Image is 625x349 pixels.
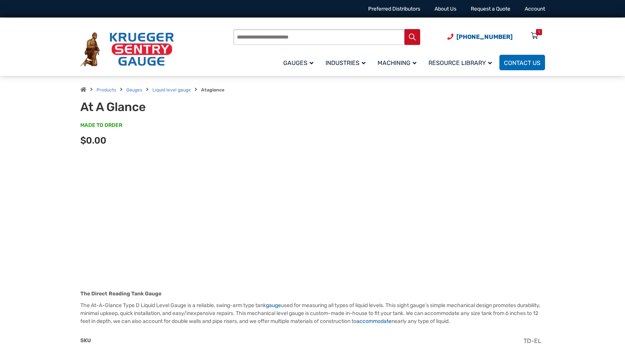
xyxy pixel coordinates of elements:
div: 1 [538,29,540,35]
span: [PHONE_NUMBER] [456,33,513,40]
a: gauge [266,302,281,309]
a: Products [97,87,116,93]
p: The At-A-Glance Type D Liquid Level Gauge is a reliable, swing-arm type tank used for measuring a... [80,301,545,325]
a: Machining [373,54,424,71]
strong: Ataglance [201,87,224,93]
a: Contact Us [499,55,545,70]
a: Account [525,6,545,12]
a: Gauges [126,87,142,93]
span: Machining [378,59,416,66]
span: Gauges [283,59,313,66]
span: MADE TO ORDER [80,122,122,129]
a: Preferred Distributors [368,6,420,12]
a: About Us [435,6,456,12]
h1: At A Glance [80,100,266,114]
a: Resource Library [424,54,499,71]
span: SKU [80,337,91,344]
a: Request a Quote [471,6,510,12]
a: Gauges [279,54,321,71]
a: Industries [321,54,373,71]
span: Resource Library [428,59,492,66]
strong: The Direct Reading Tank Gauge [80,290,161,297]
a: Phone Number (920) 434-8860 [447,32,513,42]
span: Contact Us [504,59,541,66]
span: Industries [326,59,365,66]
span: TD-EL [524,337,541,344]
a: accommodate [356,318,392,324]
span: $0.00 [80,135,106,146]
a: Liquid level gauge [152,87,191,93]
img: Krueger Sentry Gauge [80,32,174,67]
